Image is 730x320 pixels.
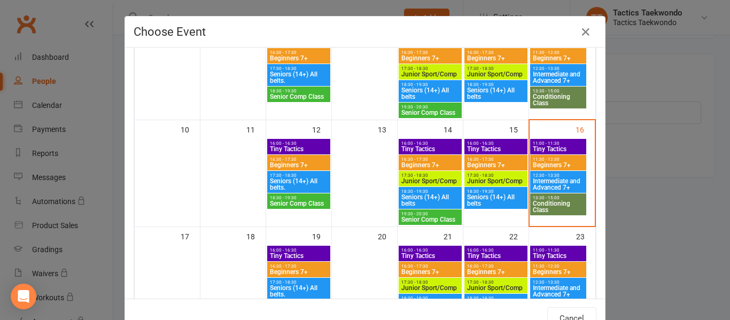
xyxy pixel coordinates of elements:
[532,200,584,213] span: Conditioning Class
[401,296,460,301] span: 18:30 - 19:30
[467,71,525,77] span: Junior Sport/Comp
[467,280,525,285] span: 17:30 - 18:30
[576,227,595,245] div: 23
[269,93,328,100] span: Senior Comp Class
[467,296,525,301] span: 18:30 - 19:30
[467,269,525,275] span: Beginners 7+
[532,66,584,71] span: 12:30 - 13:30
[312,120,331,138] div: 12
[467,285,525,291] span: Junior Sport/Comp
[378,120,397,138] div: 13
[401,194,460,207] span: Seniors (14+) All belts
[532,178,584,191] span: Intermediate and Advanced 7+
[467,141,525,146] span: 16:00 - 16:30
[532,280,584,285] span: 12:30 - 13:30
[269,71,328,84] span: Seniors (14+) All belts.
[532,50,584,55] span: 11:30 - 12:30
[269,157,328,162] span: 16:30 - 17:30
[11,284,36,309] div: Open Intercom Messenger
[269,89,328,93] span: 18:30 - 19:30
[401,216,460,223] span: Senior Comp Class
[401,253,460,259] span: Tiny Tactics
[269,178,328,191] span: Seniors (14+) All belts.
[269,162,328,168] span: Beginners 7+
[269,66,328,71] span: 17:30 - 18:30
[467,189,525,194] span: 18:30 - 19:30
[444,227,463,245] div: 21
[509,120,529,138] div: 15
[532,173,584,178] span: 12:30 - 13:30
[532,285,584,298] span: Intermediate and Advanced 7+
[401,146,460,152] span: Tiny Tactics
[467,194,525,207] span: Seniors (14+) All belts
[401,248,460,253] span: 16:00 - 16:30
[269,146,328,152] span: Tiny Tactics
[532,93,584,106] span: Conditioning Class
[269,173,328,178] span: 17:30 - 18:30
[401,87,460,100] span: Seniors (14+) All belts
[532,141,584,146] span: 11:00 - 11:30
[577,24,594,41] button: Close
[467,173,525,178] span: 17:30 - 18:30
[532,264,584,269] span: 11:30 - 12:30
[467,264,525,269] span: 16:30 - 17:30
[401,189,460,194] span: 18:30 - 19:30
[246,120,266,138] div: 11
[269,253,328,259] span: Tiny Tactics
[532,162,584,168] span: Beginners 7+
[467,146,525,152] span: Tiny Tactics
[401,280,460,285] span: 17:30 - 18:30
[467,248,525,253] span: 16:00 - 16:30
[134,25,596,38] h4: Choose Event
[401,162,460,168] span: Beginners 7+
[467,178,525,184] span: Junior Sport/Comp
[532,196,584,200] span: 13:30 - 15:00
[532,248,584,253] span: 11:00 - 11:30
[467,55,525,61] span: Beginners 7+
[269,200,328,207] span: Senior Comp Class
[467,162,525,168] span: Beginners 7+
[269,269,328,275] span: Beginners 7+
[401,178,460,184] span: Junior Sport/Comp
[312,227,331,245] div: 19
[467,82,525,87] span: 18:30 - 19:30
[401,285,460,291] span: Junior Sport/Comp
[378,227,397,245] div: 20
[467,66,525,71] span: 17:30 - 18:30
[444,120,463,138] div: 14
[401,141,460,146] span: 16:00 - 16:30
[401,110,460,116] span: Senior Comp Class
[246,227,266,245] div: 18
[532,146,584,152] span: Tiny Tactics
[467,87,525,100] span: Seniors (14+) All belts
[269,280,328,285] span: 17:30 - 18:30
[401,264,460,269] span: 16:30 - 17:30
[532,269,584,275] span: Beginners 7+
[269,285,328,298] span: Seniors (14+) All belts.
[269,141,328,146] span: 16:00 - 16:30
[576,120,595,138] div: 16
[269,50,328,55] span: 16:30 - 17:30
[532,89,584,93] span: 13:30 - 15:00
[532,55,584,61] span: Beginners 7+
[401,71,460,77] span: Junior Sport/Comp
[269,196,328,200] span: 18:30 - 19:30
[181,120,200,138] div: 10
[401,66,460,71] span: 17:30 - 18:30
[467,157,525,162] span: 16:30 - 17:30
[401,50,460,55] span: 16:30 - 17:30
[401,269,460,275] span: Beginners 7+
[269,264,328,269] span: 16:30 - 17:30
[509,227,529,245] div: 22
[532,157,584,162] span: 11:30 - 12:30
[181,227,200,245] div: 17
[401,55,460,61] span: Beginners 7+
[269,55,328,61] span: Beginners 7+
[269,248,328,253] span: 16:00 - 16:30
[401,82,460,87] span: 18:30 - 19:30
[532,71,584,84] span: Intermediate and Advanced 7+
[401,157,460,162] span: 16:30 - 17:30
[467,253,525,259] span: Tiny Tactics
[401,212,460,216] span: 19:30 - 20:30
[532,253,584,259] span: Tiny Tactics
